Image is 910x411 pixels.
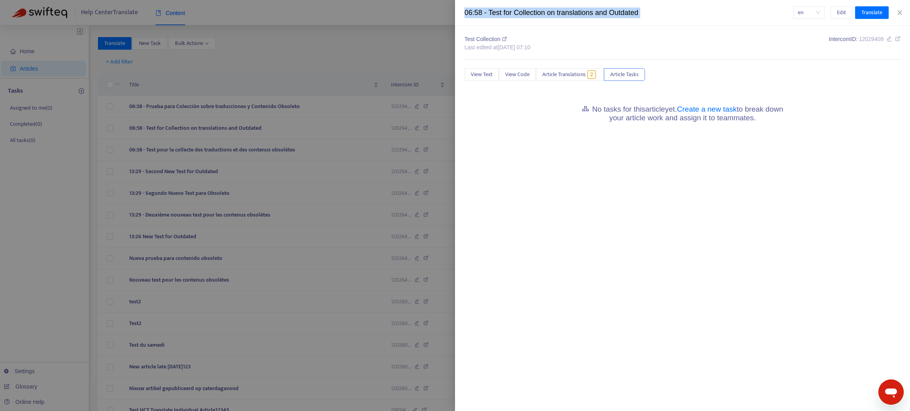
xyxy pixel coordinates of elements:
[464,36,507,42] span: Test Collection
[897,9,903,16] span: close
[878,379,904,405] iframe: Button to launch messaging window
[859,36,884,42] span: 12029409
[829,35,901,52] div: Intercom ID:
[464,68,499,81] button: View Text
[894,9,905,17] button: Close
[861,8,882,17] span: Translate
[464,43,530,52] div: Last edited at [DATE] 07:10
[604,68,645,81] button: Article Tasks
[499,68,536,81] button: View Code
[587,70,596,79] span: 2
[677,105,737,113] a: Create a new task
[837,8,846,17] span: Edit
[855,6,889,19] button: Translate
[574,105,791,123] h5: No tasks for this article yet. to break down your article work and assign it to teammates.
[505,70,530,79] span: View Code
[536,68,604,81] button: Article Translations2
[610,70,639,79] span: Article Tasks
[464,7,793,18] div: 06:58 - Test for Collection on translations and Outdated
[831,6,852,19] button: Edit
[798,7,820,19] span: en
[471,70,493,79] span: View Text
[542,70,586,79] span: Article Translations
[582,105,589,112] span: gold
